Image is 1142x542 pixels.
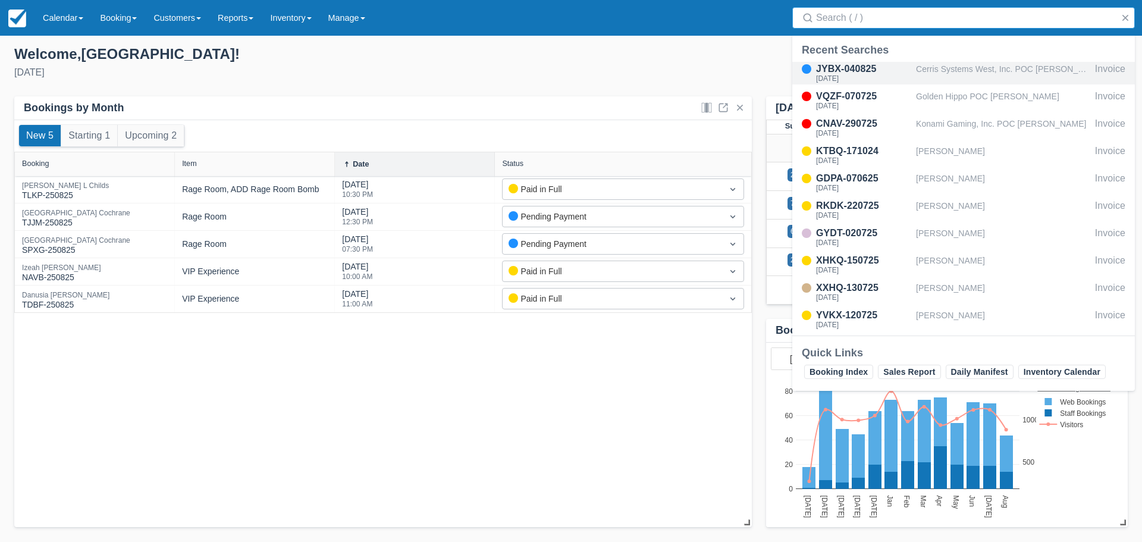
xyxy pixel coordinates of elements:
[816,130,911,137] div: [DATE]
[816,199,911,213] div: RKDK-220725
[342,261,372,287] div: [DATE]
[792,199,1135,221] a: RKDK-220725[DATE][PERSON_NAME]Invoice
[342,273,372,280] div: 10:00 AM
[816,212,911,219] div: [DATE]
[916,144,1090,167] div: [PERSON_NAME]
[816,226,911,240] div: GYDT-020725
[816,75,911,82] div: [DATE]
[22,182,109,189] div: [PERSON_NAME] L Childs
[8,10,26,27] img: checkfront-main-nav-mini-logo.png
[509,265,716,278] div: Paid in Full
[353,160,369,168] div: Date
[342,206,373,233] div: [DATE]
[1095,281,1125,303] div: Invoice
[816,184,911,192] div: [DATE]
[792,171,1135,194] a: GDPA-070625[DATE][PERSON_NAME]Invoice
[946,365,1014,379] a: Daily Manifest
[182,183,319,196] div: Rage Room, ADD Rage Room Bomb
[22,292,109,299] div: Danusia [PERSON_NAME]
[792,117,1135,139] a: CNAV-290725[DATE]Konami Gaming, Inc. POC [PERSON_NAME]Invoice
[776,101,968,115] div: [DATE] Booking Calendar
[1095,308,1125,331] div: Invoice
[816,281,911,295] div: XXHQ-130725
[771,348,838,369] input: Start Date
[916,89,1090,112] div: Golden Hippo POC [PERSON_NAME]
[916,62,1090,84] div: Cerris Systems West, Inc. POC [PERSON_NAME]
[1095,226,1125,249] div: Invoice
[22,187,109,192] a: [PERSON_NAME] L ChildsTLKP-250825
[802,43,1125,57] div: Recent Searches
[22,159,49,168] div: Booking
[792,89,1135,112] a: VQZF-070725[DATE]Golden Hippo POC [PERSON_NAME]Invoice
[792,62,1135,84] a: JYBX-040825[DATE]Cerris Systems West, Inc. POC [PERSON_NAME]Invoice
[19,125,61,146] button: New 5
[727,293,739,305] span: Dropdown icon
[816,144,911,158] div: KTBQ-171024
[182,159,197,168] div: Item
[816,253,911,268] div: XHKQ-150725
[816,308,911,322] div: YVKX-120725
[182,211,227,223] div: Rage Room
[22,269,101,274] a: Izeah [PERSON_NAME]NAVB-250825
[22,182,109,202] div: TLKP-250825
[792,253,1135,276] a: XHKQ-150725[DATE][PERSON_NAME]Invoice
[24,101,124,115] div: Bookings by Month
[916,117,1090,139] div: Konami Gaming, Inc. POC [PERSON_NAME]
[816,157,911,164] div: [DATE]
[785,121,799,130] span: Sun
[816,102,911,109] div: [DATE]
[1095,117,1125,139] div: Invoice
[802,346,1125,360] div: Quick Links
[182,265,239,278] div: VIP Experience
[792,308,1135,331] a: YVKX-120725[DATE][PERSON_NAME]Invoice
[342,300,372,308] div: 11:00 AM
[727,183,739,195] span: Dropdown icon
[816,62,911,76] div: JYBX-040825
[61,125,117,146] button: Starting 1
[792,281,1135,303] a: XXHQ-130725[DATE][PERSON_NAME]Invoice
[776,324,923,337] div: Bookings & Website Visitors
[1095,144,1125,167] div: Invoice
[816,7,1116,29] input: Search ( / )
[816,321,911,328] div: [DATE]
[816,239,911,246] div: [DATE]
[342,178,373,205] div: [DATE]
[916,308,1090,331] div: [PERSON_NAME]
[804,365,873,379] a: Booking Index
[916,199,1090,221] div: [PERSON_NAME]
[118,125,184,146] button: Upcoming 2
[22,264,101,284] div: NAVB-250825
[1018,365,1106,379] a: Inventory Calendar
[22,209,130,217] div: [GEOGRAPHIC_DATA] Cochrane
[342,233,373,260] div: [DATE]
[22,237,130,244] div: [GEOGRAPHIC_DATA] Cochrane
[816,171,911,186] div: GDPA-070625
[727,265,739,277] span: Dropdown icon
[916,253,1090,276] div: [PERSON_NAME]
[502,159,523,168] div: Status
[22,209,130,229] div: TJJM-250825
[1095,89,1125,112] div: Invoice
[1095,199,1125,221] div: Invoice
[342,288,372,315] div: [DATE]
[790,198,795,209] div: 7
[816,89,911,104] div: VQZF-070725
[727,211,739,223] span: Dropdown icon
[792,144,1135,167] a: KTBQ-171024[DATE][PERSON_NAME]Invoice
[22,264,101,271] div: Izeah [PERSON_NAME]
[792,226,1135,249] a: GYDT-020725[DATE][PERSON_NAME]Invoice
[22,292,109,311] div: TDBF-250825
[816,267,911,274] div: [DATE]
[1038,383,1111,391] text: New Bookings Created
[816,294,911,301] div: [DATE]
[878,365,940,379] a: Sales Report
[1095,62,1125,84] div: Invoice
[727,238,739,250] span: Dropdown icon
[22,214,130,220] a: [GEOGRAPHIC_DATA] CochraneTJJM-250825
[22,242,130,247] a: [GEOGRAPHIC_DATA] CochraneSPXG-250825
[916,226,1090,249] div: [PERSON_NAME]
[14,45,561,63] div: Welcome , [GEOGRAPHIC_DATA] !
[509,210,716,223] div: Pending Payment
[1095,171,1125,194] div: Invoice
[916,281,1090,303] div: [PERSON_NAME]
